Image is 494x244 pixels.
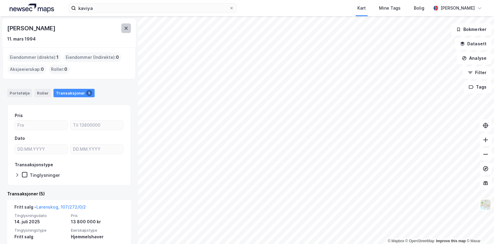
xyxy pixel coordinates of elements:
div: Eiendommer (direkte) : [8,53,61,62]
div: Transaksjoner [53,89,95,97]
span: Eierskapstype [71,228,124,233]
input: Søk på adresse, matrikkel, gårdeiere, leietakere eller personer [76,4,229,13]
button: Tags [464,81,492,93]
div: Kart [357,5,366,12]
input: DD.MM.YYYY [15,145,68,154]
div: Fritt salg [14,233,67,240]
div: Dato [15,135,25,142]
div: Aksjeeierskap : [8,65,46,74]
div: Roller : [49,65,70,74]
span: Pris [71,213,124,218]
div: [PERSON_NAME] [7,23,56,33]
span: Tinglysningstype [14,228,67,233]
div: Portefølje [7,89,32,97]
span: 0 [64,66,67,73]
div: 13 800 000 kr [71,218,124,225]
div: Eiendommer (Indirekte) : [63,53,121,62]
button: Datasett [455,38,492,50]
button: Bokmerker [451,23,492,35]
img: logo.a4113a55bc3d86da70a041830d287a7e.svg [10,4,54,13]
div: Hjemmelshaver [71,233,124,240]
button: Analyse [457,52,492,64]
div: 5 [86,90,92,96]
a: Lørenskog, 107/272/0/2 [36,204,86,209]
img: Z [480,199,491,210]
span: Tinglysningsdato [14,213,67,218]
span: 0 [116,54,119,61]
div: Roller [35,89,51,97]
div: 14. juli 2025 [14,218,67,225]
div: Transaksjonstype [15,161,53,168]
div: Mine Tags [379,5,401,12]
input: Til 13800000 [71,121,123,130]
a: Improve this map [436,239,466,243]
button: Filter [463,67,492,79]
iframe: Chat Widget [464,215,494,244]
span: 1 [56,54,59,61]
a: Mapbox [388,239,404,243]
div: Pris [15,112,23,119]
div: Fritt salg - [14,203,86,213]
div: [PERSON_NAME] [441,5,475,12]
div: Transaksjoner (5) [7,190,131,197]
span: 0 [41,66,44,73]
input: Fra [15,121,68,130]
input: DD.MM.YYYY [71,145,123,154]
div: Tinglysninger [30,172,60,178]
div: 11. mars 1994 [7,35,36,43]
div: Bolig [414,5,424,12]
a: OpenStreetMap [405,239,435,243]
